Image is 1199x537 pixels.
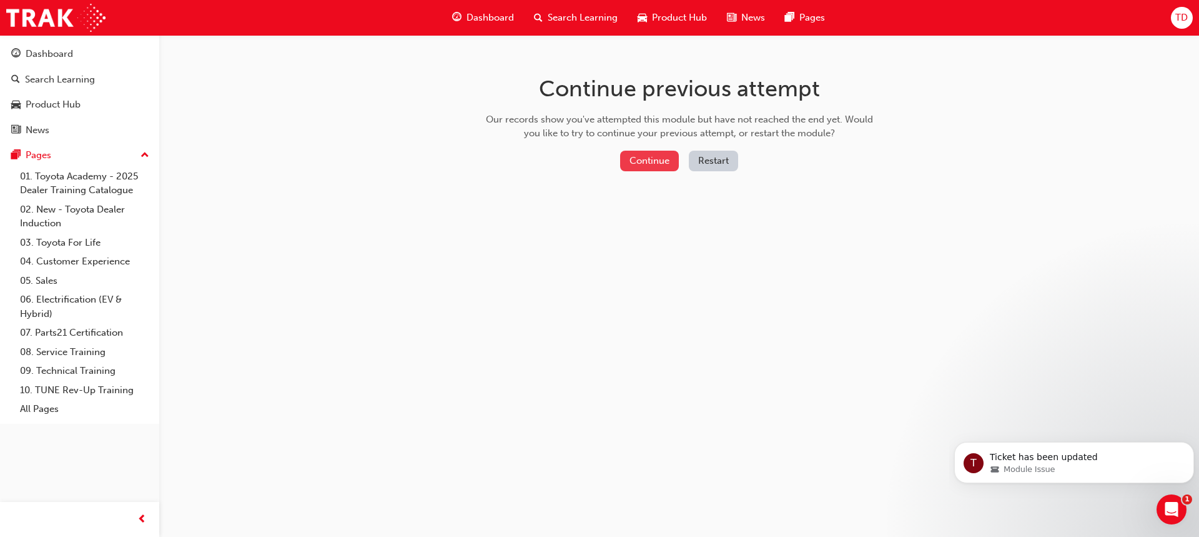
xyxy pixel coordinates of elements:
div: Search Learning [25,73,95,87]
span: search-icon [534,10,543,26]
a: Dashboard [5,43,154,66]
span: news-icon [11,125,21,136]
iframe: Intercom live chat [1157,494,1187,524]
a: 10. TUNE Rev-Up Training [15,381,154,400]
a: guage-iconDashboard [442,5,524,31]
div: Dashboard [26,47,73,61]
span: pages-icon [785,10,794,26]
span: Dashboard [466,11,514,25]
a: 03. Toyota For Life [15,233,154,253]
a: 08. Service Training [15,343,154,362]
button: DashboardSearch LearningProduct HubNews [5,40,154,144]
button: Continue [620,151,679,171]
button: Pages [5,144,154,167]
span: car-icon [11,99,21,111]
a: 02. New - Toyota Dealer Induction [15,200,154,233]
span: TD [1175,11,1188,25]
div: Pages [26,148,51,163]
span: Product Hub [652,11,707,25]
span: Search Learning [548,11,618,25]
a: search-iconSearch Learning [524,5,628,31]
span: News [741,11,765,25]
div: Product Hub [26,98,81,112]
img: Trak [6,4,106,32]
a: 09. Technical Training [15,361,154,381]
span: car-icon [638,10,647,26]
div: News [26,123,49,138]
a: Search Learning [5,68,154,91]
span: search-icon [11,74,20,86]
span: news-icon [727,10,736,26]
a: 05. Sales [15,271,154,291]
a: pages-iconPages [775,5,835,31]
h1: Continue previous attempt [481,75,877,103]
iframe: Intercom notifications message [949,416,1199,503]
span: guage-icon [11,49,21,60]
span: up-icon [141,148,149,164]
div: Our records show you've attempted this module but have not reached the end yet. Would you like to... [481,113,877,141]
span: Pages [799,11,825,25]
button: Restart [689,151,738,171]
a: 06. Electrification (EV & Hybrid) [15,290,154,323]
a: news-iconNews [717,5,775,31]
span: guage-icon [452,10,461,26]
a: 07. Parts21 Certification [15,323,154,343]
a: Product Hub [5,93,154,116]
span: pages-icon [11,150,21,161]
a: News [5,119,154,142]
button: TD [1171,7,1193,29]
span: 1 [1182,494,1192,504]
a: 01. Toyota Academy - 2025 Dealer Training Catalogue [15,167,154,200]
a: 04. Customer Experience [15,252,154,271]
a: All Pages [15,399,154,419]
span: prev-icon [137,512,147,528]
a: car-iconProduct Hub [628,5,717,31]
